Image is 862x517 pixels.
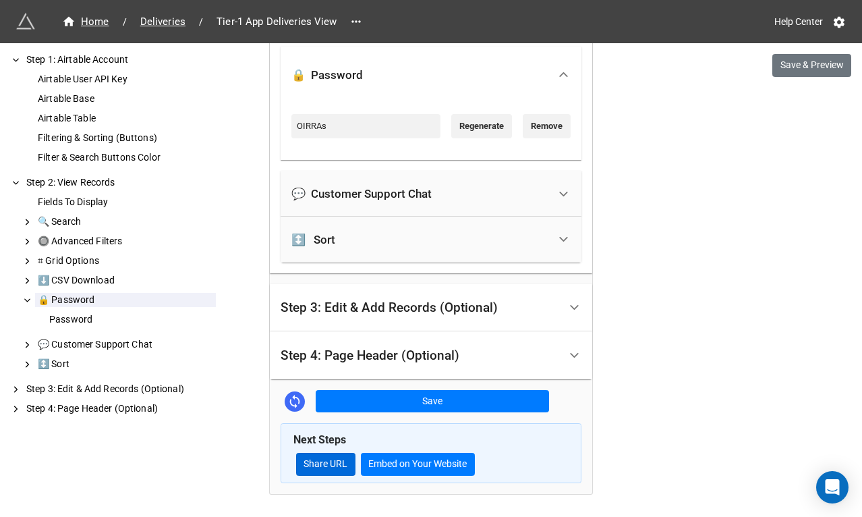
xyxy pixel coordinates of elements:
[361,453,475,476] button: Embed on Your Website
[281,171,581,217] div: 💬 Customer Support Chat
[123,15,127,29] li: /
[35,273,216,288] div: ⬇️ CSV Download
[35,293,216,307] div: 🔒 Password
[270,284,592,332] div: Step 3: Edit & Add Records (Optional)
[35,254,216,268] div: ⌗ Grid Options
[35,357,216,371] div: ↕️ Sort
[281,301,498,315] div: Step 3: Edit & Add Records (Optional)
[54,13,117,30] a: Home
[47,312,216,327] div: Password
[291,68,363,82] div: 🔒 Password
[24,402,216,416] div: Step 4: Page Header (Optional)
[54,13,345,30] nav: breadcrumb
[35,131,216,145] div: Filtering & Sorting (Buttons)
[281,47,581,103] div: 🔒 Password
[35,72,216,86] div: Airtable User API Key
[16,12,35,31] img: miniextensions-icon.73ae0678.png
[35,151,216,165] div: Filter & Search Buttons Color
[316,390,549,413] button: Save
[281,217,581,263] div: ↕️ Sort
[35,92,216,106] div: Airtable Base
[24,382,216,396] div: Step 3: Edit & Add Records (Optional)
[285,391,305,412] a: Sync Base Structure
[270,331,592,379] div: Step 4: Page Header (Optional)
[35,215,216,229] div: 🔍 Search
[199,15,203,29] li: /
[132,13,194,30] a: Deliveries
[523,114,571,138] a: Remove
[291,187,432,200] div: 💬 Customer Support Chat
[765,9,832,34] a: Help Center
[281,349,459,362] div: Step 4: Page Header (Optional)
[132,14,194,30] span: Deliveries
[291,233,335,246] div: ↕️ Sort
[772,54,851,77] button: Save & Preview
[35,337,216,352] div: 💬 Customer Support Chat
[816,471,849,504] div: Open Intercom Messenger
[296,453,355,476] a: Share URL
[62,14,109,30] div: Home
[35,234,216,248] div: 🔘 Advanced Filters
[35,111,216,126] div: Airtable Table
[208,14,345,30] span: Tier-1 App Deliveries View
[451,114,512,138] a: Regenerate
[24,53,216,67] div: Step 1: Airtable Account
[293,433,346,446] b: Next Steps
[35,195,216,209] div: Fields To Display
[24,175,216,190] div: Step 2: View Records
